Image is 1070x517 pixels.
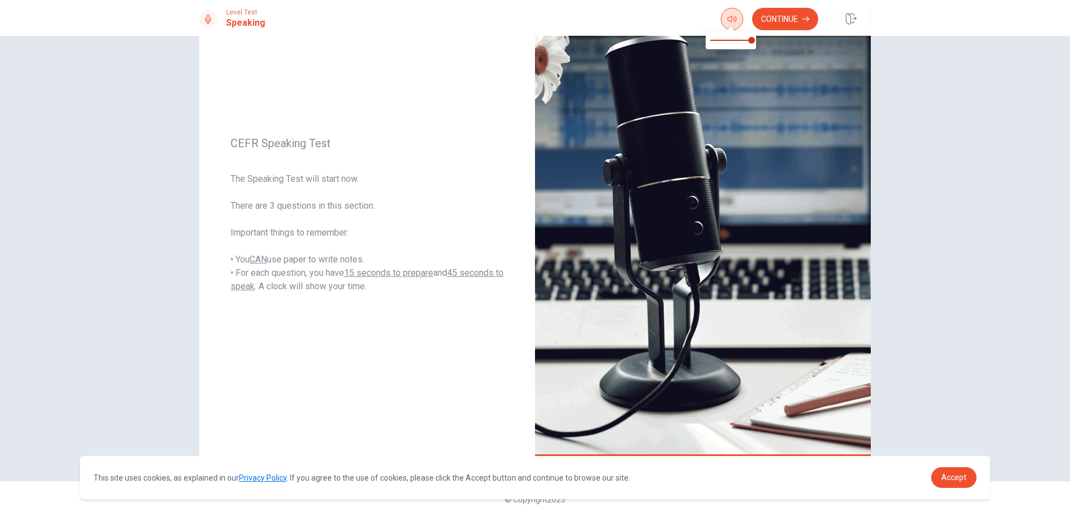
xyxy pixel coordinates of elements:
[93,473,630,482] span: This site uses cookies, as explained in our . If you agree to the use of cookies, please click th...
[239,473,287,482] a: Privacy Policy
[250,254,267,265] u: CAN
[226,8,265,16] span: Level Test
[344,267,433,278] u: 15 seconds to prepare
[231,137,504,150] span: CEFR Speaking Test
[752,8,818,30] button: Continue
[505,495,565,504] span: © Copyright 2025
[931,467,977,488] a: dismiss cookie message
[226,16,265,30] h1: Speaking
[941,473,966,482] span: Accept
[80,456,989,499] div: cookieconsent
[231,172,504,293] span: The Speaking Test will start now. There are 3 questions in this section. Important things to reme...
